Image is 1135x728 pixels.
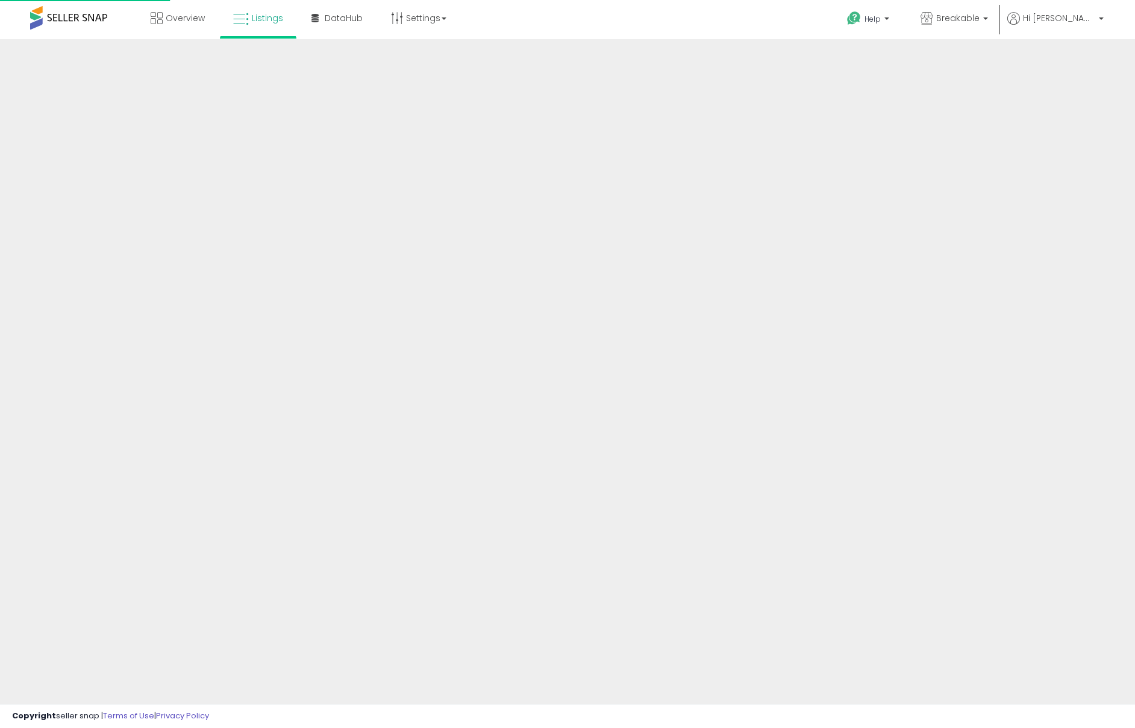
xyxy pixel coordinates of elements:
[846,11,861,26] i: Get Help
[1023,12,1095,24] span: Hi [PERSON_NAME]
[837,2,901,39] a: Help
[166,12,205,24] span: Overview
[325,12,363,24] span: DataHub
[1007,12,1104,39] a: Hi [PERSON_NAME]
[252,12,283,24] span: Listings
[936,12,980,24] span: Breakable
[865,14,881,24] span: Help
